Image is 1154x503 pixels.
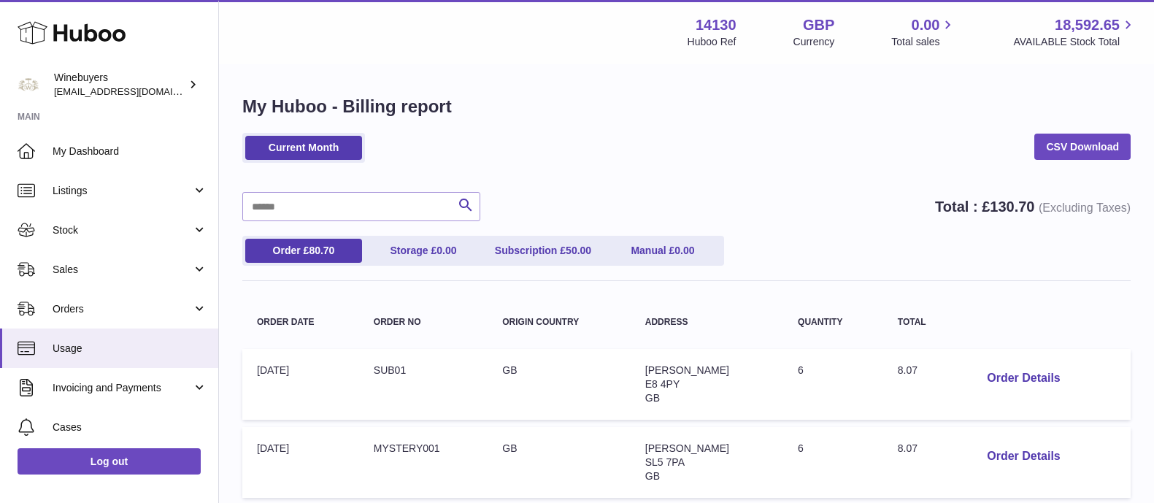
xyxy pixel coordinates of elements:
span: Listings [53,184,192,198]
strong: Total : £ [935,199,1131,215]
td: GB [488,349,630,420]
span: 0.00 [912,15,940,35]
div: Currency [793,35,835,49]
strong: GBP [803,15,834,35]
th: Quantity [783,303,883,342]
span: 8.07 [898,364,918,376]
span: [EMAIL_ADDRESS][DOMAIN_NAME] [54,85,215,97]
span: [PERSON_NAME] [645,442,729,454]
div: Winebuyers [54,71,185,99]
button: Order Details [975,442,1072,472]
th: Order no [359,303,488,342]
span: SL5 7PA [645,456,685,468]
td: [DATE] [242,427,359,498]
a: Subscription £50.00 [485,239,601,263]
td: SUB01 [359,349,488,420]
span: 0.00 [674,245,694,256]
div: Huboo Ref [688,35,736,49]
td: [DATE] [242,349,359,420]
a: Manual £0.00 [604,239,721,263]
img: internalAdmin-14130@internal.huboo.com [18,74,39,96]
span: My Dashboard [53,145,207,158]
span: GB [645,392,660,404]
th: Order Date [242,303,359,342]
h1: My Huboo - Billing report [242,95,1131,118]
td: 6 [783,427,883,498]
span: 8.07 [898,442,918,454]
span: 130.70 [990,199,1034,215]
a: 0.00 Total sales [891,15,956,49]
td: MYSTERY001 [359,427,488,498]
span: Orders [53,302,192,316]
button: Order Details [975,364,1072,393]
a: Current Month [245,136,362,160]
span: E8 4PY [645,378,680,390]
span: Sales [53,263,192,277]
span: (Excluding Taxes) [1039,201,1131,214]
span: Invoicing and Payments [53,381,192,395]
td: GB [488,427,630,498]
span: GB [645,470,660,482]
a: Log out [18,448,201,475]
span: AVAILABLE Stock Total [1013,35,1136,49]
strong: 14130 [696,15,736,35]
a: 18,592.65 AVAILABLE Stock Total [1013,15,1136,49]
span: Total sales [891,35,956,49]
th: Origin Country [488,303,630,342]
span: 0.00 [436,245,456,256]
span: 50.00 [566,245,591,256]
span: Stock [53,223,192,237]
a: Order £80.70 [245,239,362,263]
span: 18,592.65 [1055,15,1120,35]
span: Usage [53,342,207,356]
th: Total [883,303,961,342]
a: Storage £0.00 [365,239,482,263]
th: Address [631,303,783,342]
span: Cases [53,421,207,434]
span: 80.70 [309,245,334,256]
td: 6 [783,349,883,420]
span: [PERSON_NAME] [645,364,729,376]
a: CSV Download [1034,134,1131,160]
